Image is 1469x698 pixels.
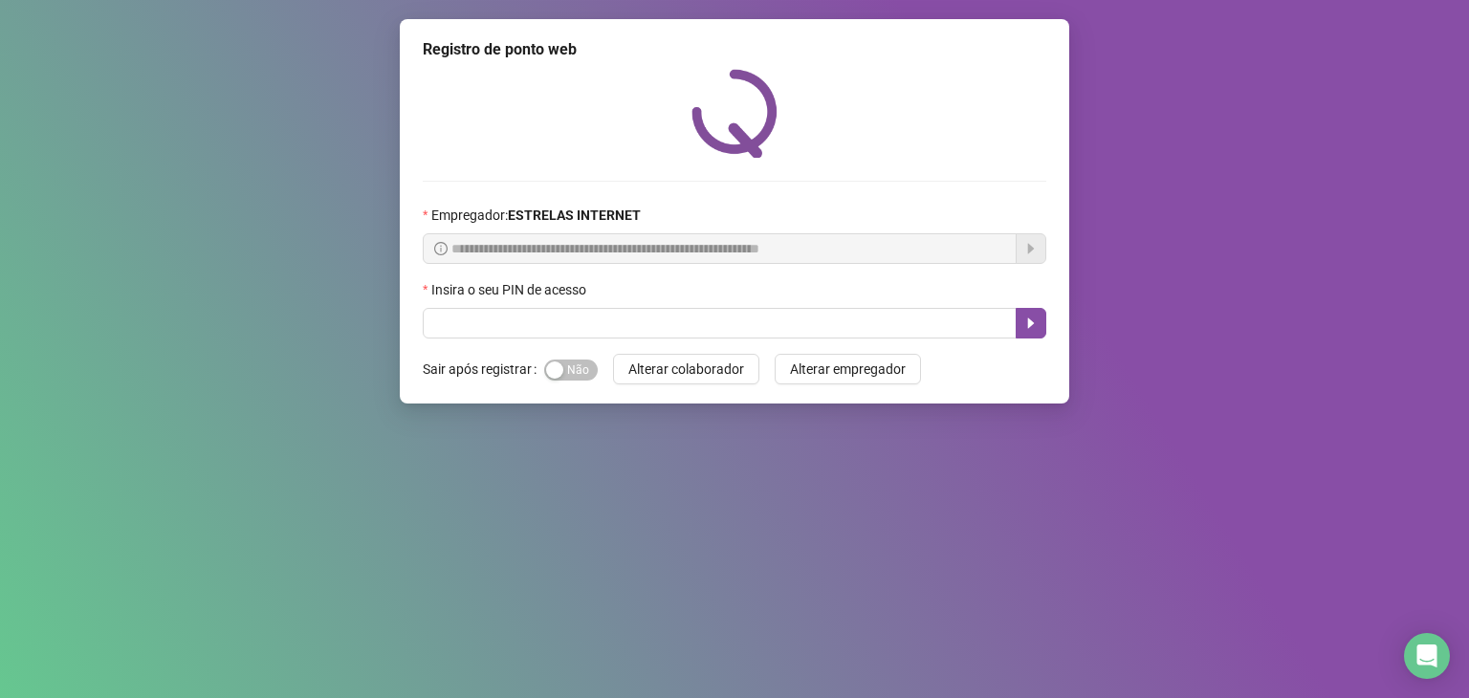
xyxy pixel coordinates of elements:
[423,38,1046,61] div: Registro de ponto web
[1404,633,1450,679] div: Open Intercom Messenger
[431,205,641,226] span: Empregador :
[508,207,641,223] strong: ESTRELAS INTERNET
[628,359,744,380] span: Alterar colaborador
[790,359,906,380] span: Alterar empregador
[775,354,921,384] button: Alterar empregador
[1023,316,1039,331] span: caret-right
[613,354,759,384] button: Alterar colaborador
[434,242,448,255] span: info-circle
[423,354,544,384] label: Sair após registrar
[691,69,778,158] img: QRPoint
[423,279,599,300] label: Insira o seu PIN de acesso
